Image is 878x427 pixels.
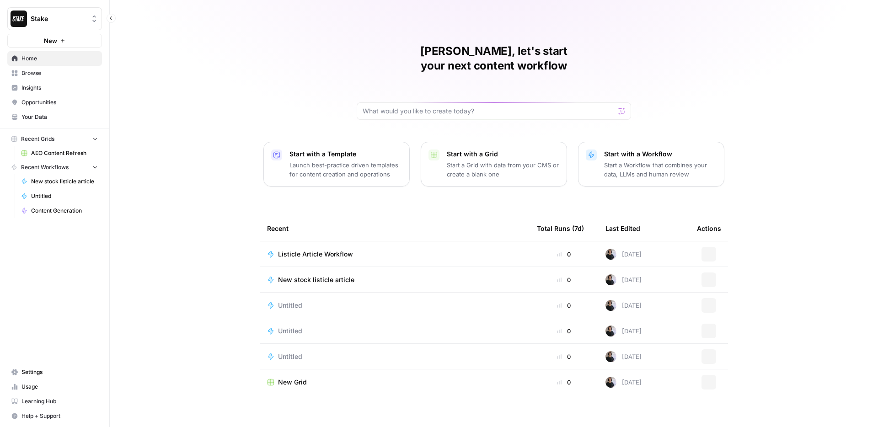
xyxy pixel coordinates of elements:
[605,300,616,311] img: msudh3oz09a6z5mpyd1ghrq2lukq
[7,95,102,110] a: Opportunities
[278,326,302,336] span: Untitled
[267,216,522,241] div: Recent
[605,274,616,285] img: msudh3oz09a6z5mpyd1ghrq2lukq
[17,189,102,203] a: Untitled
[537,352,591,361] div: 0
[21,368,98,376] span: Settings
[21,412,98,420] span: Help + Support
[605,300,642,311] div: [DATE]
[578,142,724,187] button: Start with a WorkflowStart a Workflow that combines your data, LLMs and human review
[7,394,102,409] a: Learning Hub
[31,14,86,23] span: Stake
[267,275,522,284] a: New stock listicle article
[263,142,410,187] button: Start with a TemplateLaunch best-practice driven templates for content creation and operations
[605,377,642,388] div: [DATE]
[11,11,27,27] img: Stake Logo
[7,7,102,30] button: Workspace: Stake
[31,207,98,215] span: Content Generation
[605,351,642,362] div: [DATE]
[17,203,102,218] a: Content Generation
[537,250,591,259] div: 0
[17,146,102,160] a: AEO Content Refresh
[31,149,98,157] span: AEO Content Refresh
[21,98,98,107] span: Opportunities
[289,160,402,179] p: Launch best-practice driven templates for content creation and operations
[7,365,102,379] a: Settings
[605,274,642,285] div: [DATE]
[537,326,591,336] div: 0
[7,34,102,48] button: New
[605,326,616,336] img: msudh3oz09a6z5mpyd1ghrq2lukq
[44,36,57,45] span: New
[605,351,616,362] img: msudh3oz09a6z5mpyd1ghrq2lukq
[278,301,302,310] span: Untitled
[537,301,591,310] div: 0
[447,160,559,179] p: Start a Grid with data from your CMS or create a blank one
[267,378,522,387] a: New Grid
[278,378,307,387] span: New Grid
[21,135,54,143] span: Recent Grids
[357,44,631,73] h1: [PERSON_NAME], let's start your next content workflow
[278,275,354,284] span: New stock listicle article
[7,51,102,66] a: Home
[537,216,584,241] div: Total Runs (7d)
[447,149,559,159] p: Start with a Grid
[7,160,102,174] button: Recent Workflows
[21,113,98,121] span: Your Data
[21,163,69,171] span: Recent Workflows
[605,249,616,260] img: msudh3oz09a6z5mpyd1ghrq2lukq
[278,352,302,361] span: Untitled
[605,326,642,336] div: [DATE]
[7,409,102,423] button: Help + Support
[267,326,522,336] a: Untitled
[604,160,717,179] p: Start a Workflow that combines your data, LLMs and human review
[289,149,402,159] p: Start with a Template
[31,177,98,186] span: New stock listicle article
[537,378,591,387] div: 0
[7,80,102,95] a: Insights
[21,383,98,391] span: Usage
[267,250,522,259] a: Listicle Article Workflow
[605,249,642,260] div: [DATE]
[7,379,102,394] a: Usage
[537,275,591,284] div: 0
[7,110,102,124] a: Your Data
[21,84,98,92] span: Insights
[21,397,98,406] span: Learning Hub
[21,69,98,77] span: Browse
[605,377,616,388] img: msudh3oz09a6z5mpyd1ghrq2lukq
[7,132,102,146] button: Recent Grids
[697,216,721,241] div: Actions
[278,250,353,259] span: Listicle Article Workflow
[31,192,98,200] span: Untitled
[605,216,640,241] div: Last Edited
[17,174,102,189] a: New stock listicle article
[363,107,614,116] input: What would you like to create today?
[604,149,717,159] p: Start with a Workflow
[421,142,567,187] button: Start with a GridStart a Grid with data from your CMS or create a blank one
[267,301,522,310] a: Untitled
[21,54,98,63] span: Home
[267,352,522,361] a: Untitled
[7,66,102,80] a: Browse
